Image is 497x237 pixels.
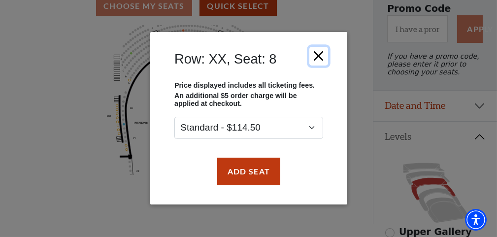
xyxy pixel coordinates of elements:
button: Close [309,47,328,66]
p: An additional $5 order charge will be applied at checkout. [174,92,323,107]
div: Accessibility Menu [465,209,487,231]
button: Add Seat [217,158,280,185]
h4: Row: XX, Seat: 8 [174,51,277,68]
p: Price displayed includes all ticketing fees. [174,82,323,90]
